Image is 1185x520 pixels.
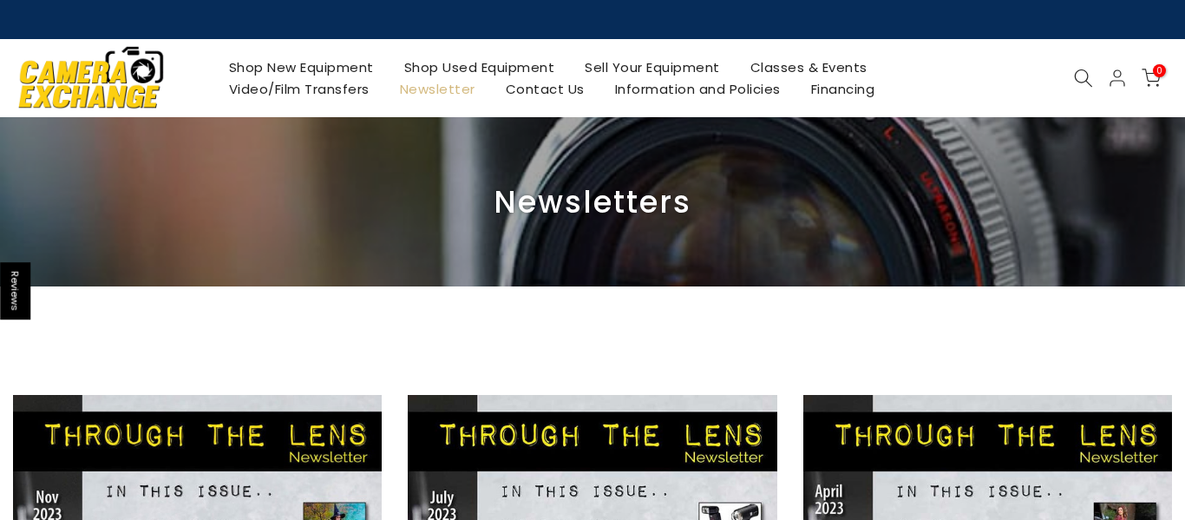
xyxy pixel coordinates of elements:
a: Shop Used Equipment [389,56,570,78]
a: Contact Us [490,78,599,100]
a: Classes & Events [735,56,882,78]
a: Video/Film Transfers [213,78,384,100]
a: Newsletter [384,78,490,100]
a: Shop New Equipment [213,56,389,78]
a: 0 [1142,69,1161,88]
a: Information and Policies [599,78,795,100]
span: 0 [1153,64,1166,77]
a: Financing [795,78,890,100]
h3: Newsletters [13,178,1172,226]
a: Sell Your Equipment [570,56,736,78]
